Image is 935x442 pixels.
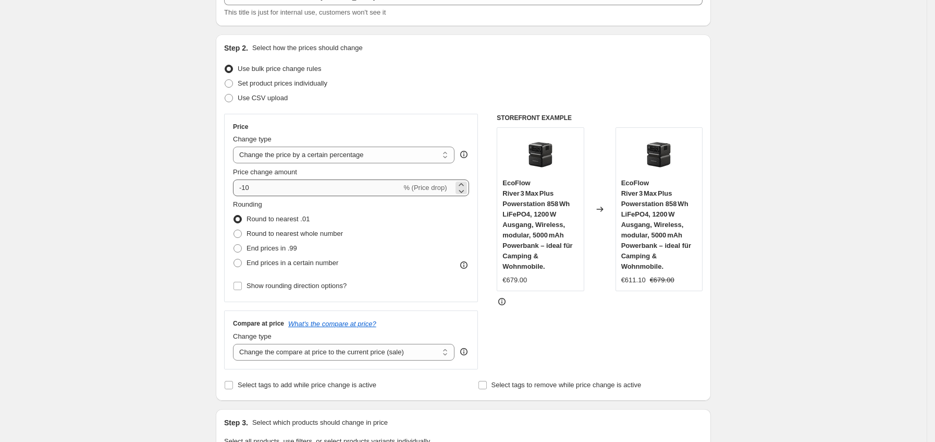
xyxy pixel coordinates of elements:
[491,381,642,389] span: Select tags to remove while price change is active
[638,133,680,175] img: 51gJePSnHdL_80x.jpg
[520,133,561,175] img: 51gJePSnHdL_80x.jpg
[233,123,248,131] h3: Price
[247,215,310,223] span: Round to nearest .01
[247,230,343,237] span: Round to nearest whole number
[238,94,288,102] span: Use CSV upload
[247,282,347,290] span: Show rounding direction options?
[288,320,376,328] button: What's the compare at price?
[502,179,572,270] span: EcoFlow River 3 Max Plus Powerstation 858 Wh LiFePO4, 1200 W Ausgang, Wireless, modular, 5000 mAh...
[502,275,527,285] div: €679.00
[224,417,248,428] h2: Step 3.
[252,417,388,428] p: Select which products should change in price
[459,149,469,160] div: help
[238,381,376,389] span: Select tags to add while price change is active
[621,179,691,270] span: EcoFlow River 3 Max Plus Powerstation 858 Wh LiFePO4, 1200 W Ausgang, Wireless, modular, 5000 mAh...
[247,259,338,267] span: End prices in a certain number
[233,135,272,143] span: Change type
[238,65,321,73] span: Use bulk price change rules
[233,168,297,176] span: Price change amount
[247,244,297,252] span: End prices in .99
[459,347,469,357] div: help
[621,275,646,285] div: €611.10
[224,8,386,16] span: This title is just for internal use, customers won't see it
[650,275,674,285] strike: €679.00
[233,180,401,196] input: -15
[252,43,363,53] p: Select how the prices should change
[238,79,327,87] span: Set product prices individually
[233,332,272,340] span: Change type
[224,43,248,53] h2: Step 2.
[403,184,447,192] span: % (Price drop)
[497,114,703,122] h6: STOREFRONT EXAMPLE
[233,200,262,208] span: Rounding
[233,319,284,328] h3: Compare at price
